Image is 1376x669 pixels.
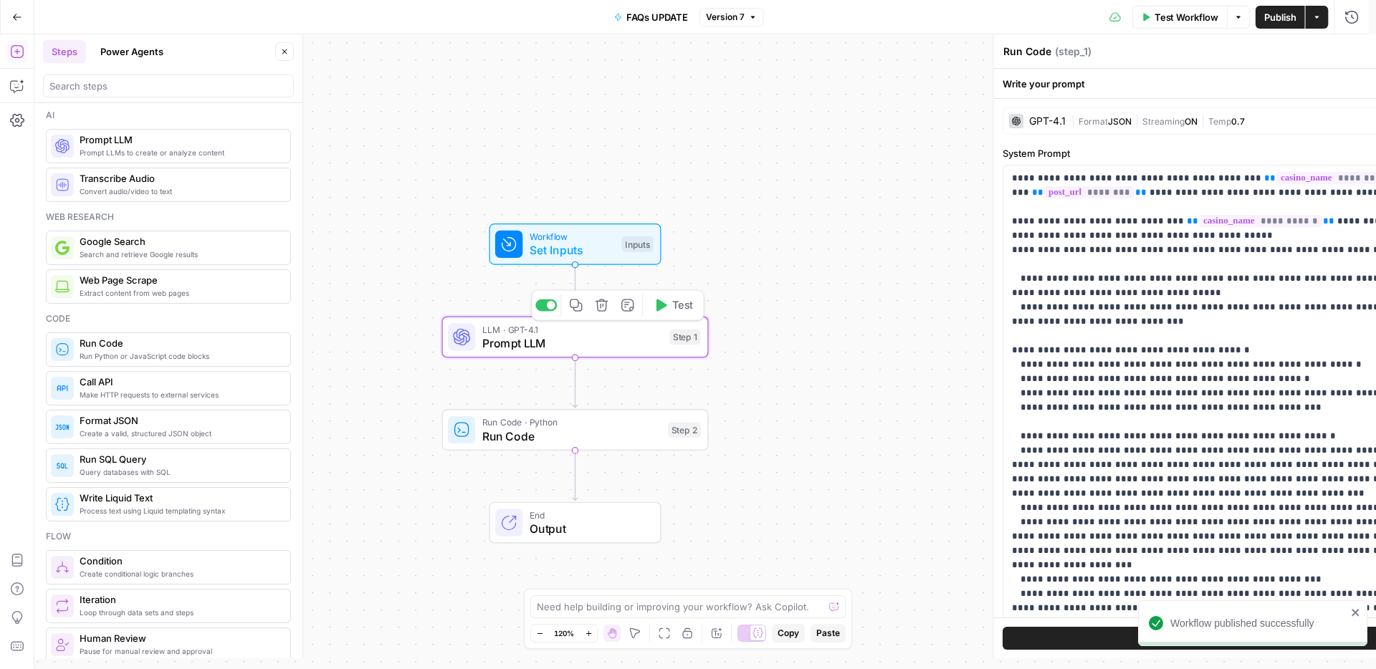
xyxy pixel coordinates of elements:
span: Run Code [80,336,279,350]
span: Query databases with SQL [80,466,279,478]
span: Prompt LLM [482,334,663,352]
span: Prompt LLM [80,133,279,147]
span: Publish [1264,10,1296,24]
span: Extract content from web pages [80,287,279,299]
button: Publish [1256,6,1305,29]
span: Search and retrieve Google results [80,249,279,260]
textarea: Run Code [1003,44,1051,59]
button: Test [646,294,699,317]
button: Power Agents [92,40,172,63]
div: WorkflowSet InputsInputs [442,223,709,265]
span: Call API [80,375,279,389]
span: 120% [554,627,574,639]
span: Set Inputs [530,241,615,259]
button: Test Workflow [1132,6,1227,29]
span: 0.7 [1231,116,1245,127]
span: Convert audio/video to text [80,186,279,197]
span: Run Code [482,428,661,445]
span: End [530,508,646,521]
g: Edge from step_1 to step_2 [573,357,578,408]
span: Test [672,297,693,313]
span: FAQs UPDATE [626,10,688,24]
span: Condition [80,554,279,568]
span: Copy [778,627,799,640]
div: Ai [46,109,291,122]
input: Search steps [49,79,287,93]
div: Step 1 [670,329,701,345]
span: Prompt LLMs to create or analyze content [80,147,279,158]
span: Create conditional logic branches [80,568,279,579]
div: Step 2 [668,422,701,438]
div: GPT-4.1 [1029,116,1066,126]
span: | [1132,113,1142,127]
span: Web Page Scrape [80,273,279,287]
span: | [1071,113,1079,127]
span: Streaming [1142,116,1185,127]
span: Test Workflow [1155,10,1219,24]
span: Make HTTP requests to external services [80,389,279,400]
span: Iteration [80,592,279,607]
span: Temp [1208,116,1231,127]
span: ( step_1 ) [1055,44,1091,59]
button: Steps [43,40,86,63]
span: Run Python or JavaScript code blocks [80,350,279,362]
div: EndOutput [442,502,709,544]
span: Pause for manual review and approval [80,645,279,657]
span: LLM · GPT-4.1 [482,322,663,336]
span: ON [1185,116,1198,127]
g: Edge from step_2 to end [573,451,578,501]
span: Version 7 [706,11,745,24]
span: Format [1079,116,1108,127]
span: Run SQL Query [80,452,279,466]
div: Web research [46,211,291,223]
span: Loop through data sets and steps [80,607,279,618]
span: Workflow [530,230,615,244]
span: JSON [1108,116,1132,127]
span: Output [530,520,646,537]
span: Run Code · Python [482,415,661,429]
span: Human Review [80,631,279,645]
div: Run Code · PythonRun CodeStep 2 [442,409,709,451]
button: close [1351,607,1361,618]
div: LLM · GPT-4.1Prompt LLMStep 1Test [442,317,709,358]
div: Code [46,312,291,325]
button: FAQs UPDATE [606,6,697,29]
div: Inputs [621,236,653,252]
span: Transcribe Audio [80,171,279,186]
div: Workflow published successfully [1170,616,1347,630]
button: Copy [772,624,805,642]
span: Write Liquid Text [80,491,279,505]
span: Process text using Liquid templating syntax [80,505,279,516]
span: Create a valid, structured JSON object [80,428,279,439]
span: Google Search [80,234,279,249]
span: Format JSON [80,413,279,428]
div: Flow [46,530,291,543]
button: Version 7 [699,8,764,27]
span: | [1198,113,1208,127]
